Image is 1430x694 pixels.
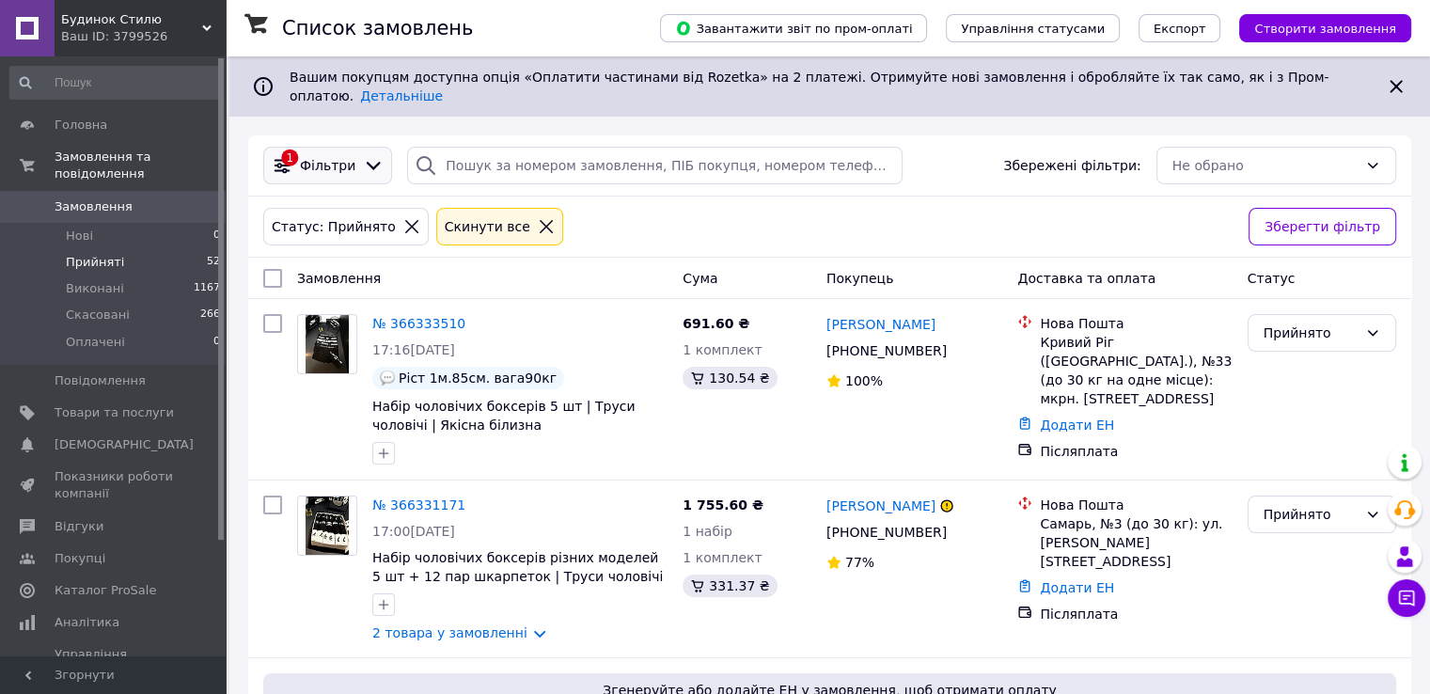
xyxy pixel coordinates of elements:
span: 266 [200,307,220,323]
span: 1 комплект [683,550,762,565]
span: Створити замовлення [1254,22,1396,36]
span: Ріст 1м.85см. вага90кг [399,371,557,386]
img: :speech_balloon: [380,371,395,386]
span: Покупці [55,550,105,567]
button: Чат з покупцем [1388,579,1425,617]
span: Збережені фільтри: [1003,156,1140,175]
div: Нова Пошта [1040,496,1232,514]
span: Будинок Стилю [61,11,202,28]
span: Експорт [1154,22,1206,36]
a: Детальніше [360,88,443,103]
span: Відгуки [55,518,103,535]
a: Створити замовлення [1220,20,1411,35]
span: Вашим покупцям доступна опція «Оплатити частинами від Rozetka» на 2 платежі. Отримуйте нові замов... [290,70,1328,103]
span: 0 [213,334,220,351]
div: Самарь, №3 (до 30 кг): ул. [PERSON_NAME][STREET_ADDRESS] [1040,514,1232,571]
div: Статус: Прийнято [268,216,400,237]
span: Зберегти фільтр [1265,216,1380,237]
div: Cкинути все [441,216,534,237]
a: [PERSON_NAME] [826,497,935,515]
button: Створити замовлення [1239,14,1411,42]
span: 17:00[DATE] [372,524,455,539]
span: Головна [55,117,107,134]
span: Статус [1248,271,1296,286]
span: Завантажити звіт по пром-оплаті [675,20,912,37]
span: 1167 [194,280,220,297]
input: Пошук за номером замовлення, ПІБ покупця, номером телефону, Email, номером накладної [407,147,903,184]
a: № 366333510 [372,316,465,331]
a: Фото товару [297,314,357,374]
div: Не обрано [1172,155,1358,176]
div: [PHONE_NUMBER] [823,338,951,364]
a: Набір чоловічих боксерів різних моделей 5 шт + 12 пар шкарпеток | Труси чоловічі [372,550,663,584]
span: Покупець [826,271,893,286]
div: 130.54 ₴ [683,367,777,389]
a: [PERSON_NAME] [826,315,935,334]
span: Доставка та оплата [1017,271,1155,286]
span: Замовлення [297,271,381,286]
span: Повідомлення [55,372,146,389]
span: Cума [683,271,717,286]
span: 0 [213,228,220,244]
span: 1 755.60 ₴ [683,497,763,513]
span: 691.60 ₴ [683,316,749,331]
img: Фото товару [306,315,350,373]
div: Післяплата [1040,605,1232,623]
a: Додати ЕН [1040,418,1114,433]
span: 17:16[DATE] [372,342,455,357]
div: Ваш ID: 3799526 [61,28,226,45]
button: Зберегти фільтр [1249,208,1396,245]
span: 77% [845,555,874,570]
span: Показники роботи компанії [55,468,174,502]
img: Фото товару [306,497,350,555]
span: Управління сайтом [55,646,174,680]
div: Прийнято [1264,323,1358,343]
div: Кривий Ріг ([GEOGRAPHIC_DATA].), №33 (до 30 кг на одне місце): мкрн. [STREET_ADDRESS] [1040,333,1232,408]
a: Фото товару [297,496,357,556]
span: Замовлення [55,198,133,215]
span: Виконані [66,280,124,297]
span: Замовлення та повідомлення [55,149,226,182]
a: 2 товара у замовленні [372,625,527,640]
span: Товари та послуги [55,404,174,421]
span: [DEMOGRAPHIC_DATA] [55,436,194,453]
h1: Список замовлень [282,17,473,39]
span: Нові [66,228,93,244]
span: Фільтри [300,156,355,175]
span: Аналітика [55,614,119,631]
a: Набір чоловічих боксерів 5 шт | Труси чоловічі | Якісна білизна [372,399,635,433]
span: Оплачені [66,334,125,351]
div: Прийнято [1264,504,1358,525]
input: Пошук [9,66,222,100]
span: 52 [207,254,220,271]
span: Прийняті [66,254,124,271]
div: [PHONE_NUMBER] [823,519,951,545]
span: 100% [845,373,883,388]
span: Скасовані [66,307,130,323]
button: Управління статусами [946,14,1120,42]
span: Каталог ProSale [55,582,156,599]
a: Додати ЕН [1040,580,1114,595]
span: 1 комплект [683,342,762,357]
span: 1 набір [683,524,732,539]
span: Управління статусами [961,22,1105,36]
div: Нова Пошта [1040,314,1232,333]
button: Експорт [1139,14,1221,42]
div: Післяплата [1040,442,1232,461]
button: Завантажити звіт по пром-оплаті [660,14,927,42]
a: № 366331171 [372,497,465,513]
div: 331.37 ₴ [683,575,777,597]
